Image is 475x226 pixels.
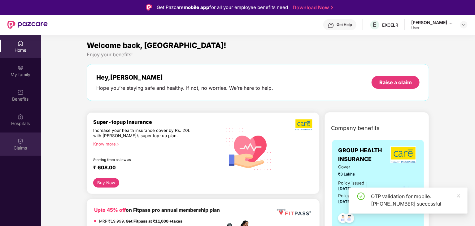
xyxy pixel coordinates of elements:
img: svg+xml;base64,PHN2ZyB3aWR0aD0iMjAiIGhlaWdodD0iMjAiIHZpZXdCb3g9IjAgMCAyMCAyMCIgZmlsbD0ibm9uZSIgeG... [17,65,24,71]
span: Company benefits [331,124,380,133]
div: Policy issued [338,180,364,186]
del: MRP ₹19,999, [99,219,125,224]
div: OTP validation for mobile: [PHONE_NUMBER] successful [371,193,460,207]
img: svg+xml;base64,PHN2ZyBpZD0iQmVuZWZpdHMiIHhtbG5zPSJodHRwOi8vd3d3LnczLm9yZy8yMDAwL3N2ZyIgd2lkdGg9Ij... [17,89,24,95]
img: Stroke [331,4,333,11]
span: Cover [338,164,381,170]
div: Enjoy your benefits! [87,51,429,58]
div: Raise a claim [379,79,412,86]
span: check-circle [357,193,365,200]
a: Download Now [293,4,331,11]
img: b5dec4f62d2307b9de63beb79f102df3.png [295,119,313,131]
div: [PERSON_NAME] Sagar [411,20,455,25]
div: EXCELR [382,22,398,28]
strong: Get Fitpass at ₹11,000 +taxes [126,219,182,224]
span: GROUP HEALTH INSURANCE [338,146,389,164]
b: on Fitpass pro annual membership plan [94,207,220,213]
div: User [411,25,455,30]
img: svg+xml;base64,PHN2ZyBpZD0iRHJvcGRvd24tMzJ4MzIiIHhtbG5zPSJodHRwOi8vd3d3LnczLm9yZy8yMDAwL3N2ZyIgd2... [461,22,466,27]
div: Hey, [PERSON_NAME] [96,74,273,81]
span: [DATE] [338,186,352,191]
img: svg+xml;base64,PHN2ZyBpZD0iQ2xhaW0iIHhtbG5zPSJodHRwOi8vd3d3LnczLm9yZy8yMDAwL3N2ZyIgd2lkdGg9IjIwIi... [17,138,24,144]
div: Get Help [337,22,352,27]
div: Increase your health insurance cover by Rs. 20L with [PERSON_NAME]’s super top-up plan. [93,128,195,139]
button: Buy Now [93,178,120,188]
b: Upto 45% off [94,207,126,213]
span: [DATE] [338,199,352,204]
img: insurerLogo [390,146,416,163]
div: Hope you’re staying safe and healthy. If not, no worries. We’re here to help. [96,85,273,91]
img: Logo [146,4,152,11]
span: ₹3 Lakhs [338,171,381,177]
img: svg+xml;base64,PHN2ZyBpZD0iSG9zcGl0YWxzIiB4bWxucz0iaHR0cDovL3d3dy53My5vcmcvMjAwMC9zdmciIHdpZHRoPS... [17,114,24,120]
div: Starting from as low as [93,158,195,162]
div: ₹ 608.00 [93,164,215,172]
img: svg+xml;base64,PHN2ZyBpZD0iSG9tZSIgeG1sbnM9Imh0dHA6Ly93d3cudzMub3JnLzIwMDAvc3ZnIiB3aWR0aD0iMjAiIG... [17,40,24,46]
img: svg+xml;base64,PHN2ZyBpZD0iSGVscC0zMngzMiIgeG1sbnM9Imh0dHA6Ly93d3cudzMub3JnLzIwMDAvc3ZnIiB3aWR0aD... [328,22,334,28]
img: fppp.png [276,206,312,218]
div: Super-topup Insurance [93,119,221,125]
img: New Pazcare Logo [7,21,48,29]
div: Get Pazcare for all your employee benefits need [157,4,288,11]
img: icon [389,186,409,206]
span: right [116,143,119,146]
span: E [373,21,377,28]
span: close [456,194,461,198]
div: Know more [93,141,218,146]
strong: mobile app [184,4,209,10]
img: svg+xml;base64,PHN2ZyB4bWxucz0iaHR0cDovL3d3dy53My5vcmcvMjAwMC9zdmciIHhtbG5zOnhsaW5rPSJodHRwOi8vd3... [221,120,277,176]
span: Welcome back, [GEOGRAPHIC_DATA]! [87,41,226,50]
div: Policy Expiry [338,193,364,199]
